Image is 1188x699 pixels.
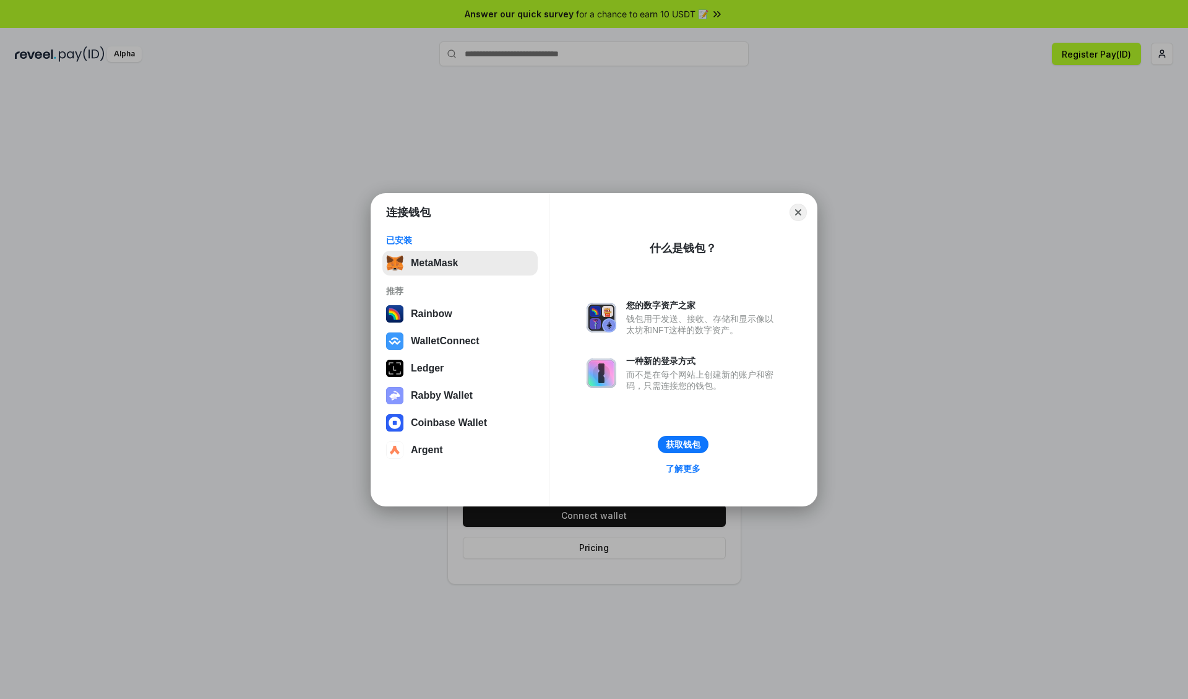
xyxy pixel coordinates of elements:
[411,417,487,428] div: Coinbase Wallet
[411,308,452,319] div: Rainbow
[626,313,780,336] div: 钱包用于发送、接收、存储和显示像以太坊和NFT这样的数字资产。
[587,303,616,332] img: svg+xml,%3Csvg%20xmlns%3D%22http%3A%2F%2Fwww.w3.org%2F2000%2Fsvg%22%20fill%3D%22none%22%20viewBox...
[626,355,780,367] div: 一种新的登录方式
[411,390,473,401] div: Rabby Wallet
[411,445,443,456] div: Argent
[666,463,700,474] div: 了解更多
[382,438,538,462] button: Argent
[626,369,780,391] div: 而不是在每个网站上创建新的账户和密码，只需连接您的钱包。
[790,204,807,221] button: Close
[382,356,538,381] button: Ledger
[626,300,780,311] div: 您的数字资产之家
[386,285,534,297] div: 推荐
[386,360,403,377] img: svg+xml,%3Csvg%20xmlns%3D%22http%3A%2F%2Fwww.w3.org%2F2000%2Fsvg%22%20width%3D%2228%22%20height%3...
[386,305,403,323] img: svg+xml,%3Csvg%20width%3D%22120%22%20height%3D%22120%22%20viewBox%3D%220%200%20120%20120%22%20fil...
[382,329,538,354] button: WalletConnect
[411,363,444,374] div: Ledger
[386,441,403,459] img: svg+xml,%3Csvg%20width%3D%2228%22%20height%3D%2228%22%20viewBox%3D%220%200%2028%2028%22%20fill%3D...
[386,254,403,272] img: svg+xml,%3Csvg%20fill%3D%22none%22%20height%3D%2233%22%20viewBox%3D%220%200%2035%2033%22%20width%...
[386,332,403,350] img: svg+xml,%3Csvg%20width%3D%2228%22%20height%3D%2228%22%20viewBox%3D%220%200%2028%2028%22%20fill%3D...
[386,205,431,220] h1: 连接钱包
[666,439,700,450] div: 获取钱包
[382,383,538,408] button: Rabby Wallet
[658,436,708,453] button: 获取钱包
[382,251,538,276] button: MetaMask
[386,387,403,404] img: svg+xml,%3Csvg%20xmlns%3D%22http%3A%2F%2Fwww.w3.org%2F2000%2Fsvg%22%20fill%3D%22none%22%20viewBox...
[382,410,538,435] button: Coinbase Wallet
[386,235,534,246] div: 已安装
[382,302,538,326] button: Rainbow
[650,241,717,256] div: 什么是钱包？
[587,358,616,388] img: svg+xml,%3Csvg%20xmlns%3D%22http%3A%2F%2Fwww.w3.org%2F2000%2Fsvg%22%20fill%3D%22none%22%20viewBox...
[386,414,403,432] img: svg+xml,%3Csvg%20width%3D%2228%22%20height%3D%2228%22%20viewBox%3D%220%200%2028%2028%22%20fill%3D...
[658,461,708,477] a: 了解更多
[411,336,480,347] div: WalletConnect
[411,258,458,269] div: MetaMask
